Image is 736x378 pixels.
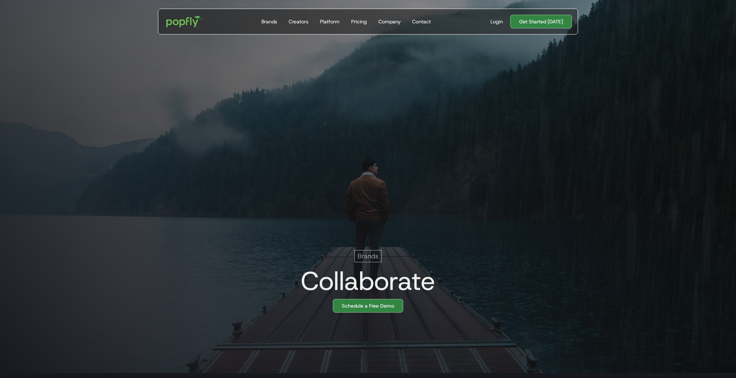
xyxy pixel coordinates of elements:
a: Creators [286,9,311,34]
a: Platform [317,9,343,34]
a: Login [488,18,506,25]
p: Brands [358,252,378,261]
div: Login [490,18,503,25]
a: Get Started [DATE] [510,15,572,28]
a: Contact [409,9,434,34]
div: Creators [289,18,308,25]
div: Company [378,18,401,25]
h1: Collaborate [295,267,435,295]
a: Pricing [348,9,370,34]
div: Brands [261,18,277,25]
a: Schedule a Free Demo [333,299,403,313]
div: Platform [320,18,340,25]
a: home [161,11,208,32]
a: Brands [258,9,280,34]
a: Company [376,9,404,34]
div: Contact [412,18,431,25]
div: Pricing [351,18,367,25]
